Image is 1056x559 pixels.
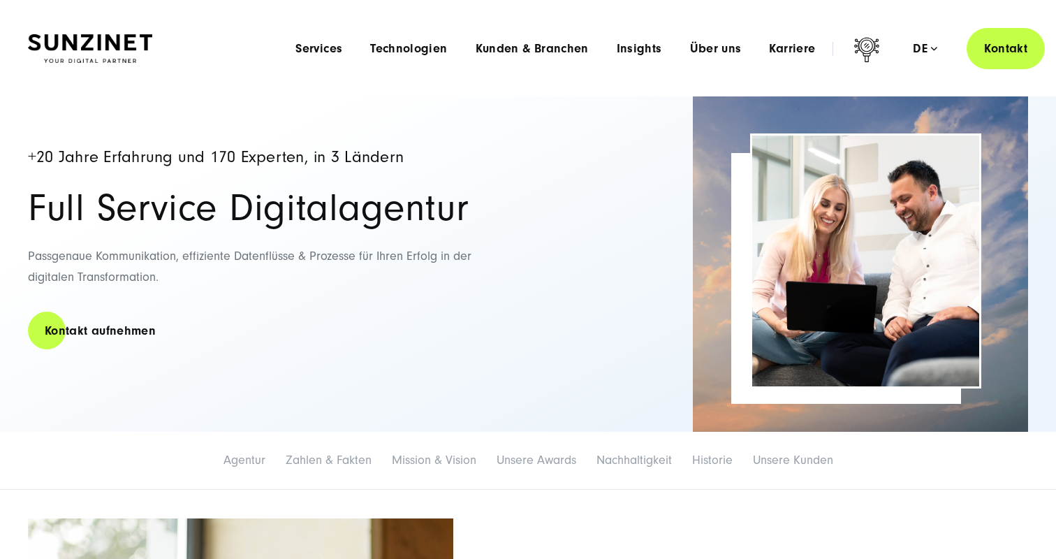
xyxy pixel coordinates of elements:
[596,453,672,467] a: Nachhaltigkeit
[286,453,372,467] a: Zahlen & Fakten
[693,96,1028,432] img: Full-Service Digitalagentur SUNZINET - Business Applications Web & Cloud_2
[28,189,517,228] h2: Full Service Digitalagentur
[28,249,471,285] span: Passgenaue Kommunikation, effiziente Datenflüsse & Prozesse für Ihren Erfolg in der digitalen Tra...
[617,42,662,56] a: Insights
[28,149,517,166] h4: +20 Jahre Erfahrung und 170 Experten, in 3 Ländern
[692,453,733,467] a: Historie
[28,311,173,351] a: Kontakt aufnehmen
[769,42,815,56] a: Karriere
[913,42,937,56] div: de
[497,453,576,467] a: Unsere Awards
[967,28,1045,69] a: Kontakt
[476,42,589,56] a: Kunden & Branchen
[753,453,833,467] a: Unsere Kunden
[28,34,152,64] img: SUNZINET Full Service Digital Agentur
[690,42,742,56] a: Über uns
[223,453,265,467] a: Agentur
[392,453,476,467] a: Mission & Vision
[295,42,342,56] a: Services
[370,42,447,56] a: Technologien
[752,136,979,386] img: Service_Images_2025_39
